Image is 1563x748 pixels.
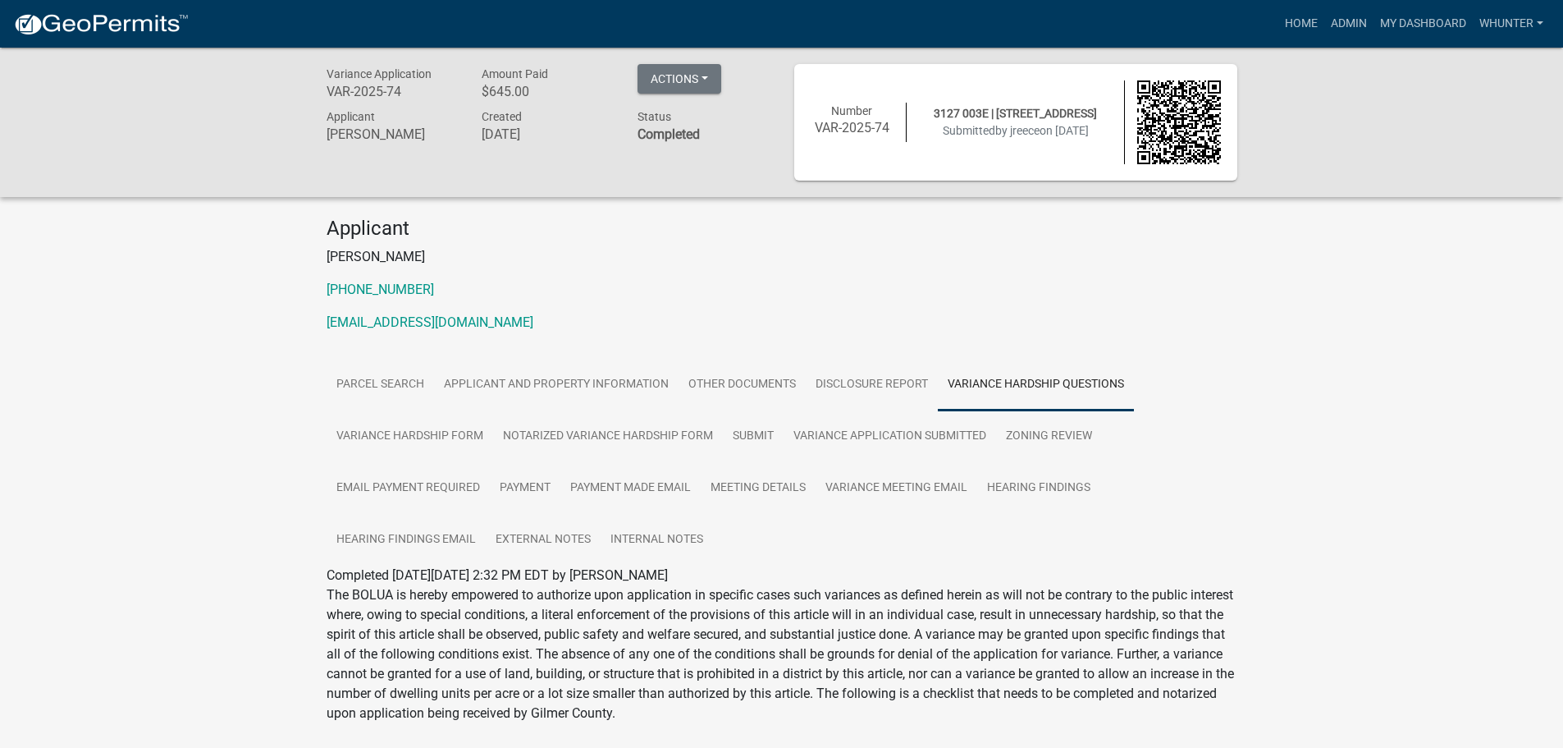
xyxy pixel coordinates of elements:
[486,514,601,567] a: External Notes
[327,67,432,80] span: Variance Application
[327,110,375,123] span: Applicant
[723,411,784,463] a: Submit
[327,585,1237,723] p: The BOLUA is hereby empowered to authorize upon application in specific cases such variances as d...
[482,84,613,99] h6: $645.00
[327,282,434,297] a: [PHONE_NUMBER]
[327,314,533,330] a: [EMAIL_ADDRESS][DOMAIN_NAME]
[701,462,816,515] a: Meeting Details
[679,359,806,411] a: Other Documents
[1324,8,1373,39] a: Admin
[816,462,977,515] a: Variance Meeting Email
[938,359,1134,411] a: Variance Hardship Questions
[1473,8,1550,39] a: whunter
[638,110,671,123] span: Status
[784,411,996,463] a: Variance Application Submitted
[934,107,1097,120] span: 3127 003E | [STREET_ADDRESS]
[831,104,872,117] span: Number
[811,120,894,135] h6: VAR-2025-74
[482,126,613,142] h6: [DATE]
[601,514,713,567] a: Internal Notes
[327,217,1237,241] h4: Applicant
[806,359,938,411] a: Disclosure Report
[327,126,458,142] h6: [PERSON_NAME]
[482,67,548,80] span: Amount Paid
[638,64,721,94] button: Actions
[638,126,700,142] strong: Completed
[327,247,1237,267] p: [PERSON_NAME]
[977,462,1100,515] a: Hearing Findings
[995,124,1040,137] span: by jreece
[1278,8,1324,39] a: Home
[327,514,486,567] a: Hearing Findings Email
[327,462,490,515] a: Email Payment Required
[327,567,668,583] span: Completed [DATE][DATE] 2:32 PM EDT by [PERSON_NAME]
[327,359,434,411] a: Parcel search
[327,411,493,463] a: Variance Hardship Form
[560,462,701,515] a: Payment Made Email
[493,411,723,463] a: Notarized Variance Hardship Form
[1137,80,1221,164] img: QR code
[327,84,458,99] h6: VAR-2025-74
[482,110,522,123] span: Created
[490,462,560,515] a: Payment
[1373,8,1473,39] a: My Dashboard
[996,411,1102,463] a: Zoning Review
[434,359,679,411] a: Applicant and Property Information
[943,124,1089,137] span: Submitted on [DATE]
